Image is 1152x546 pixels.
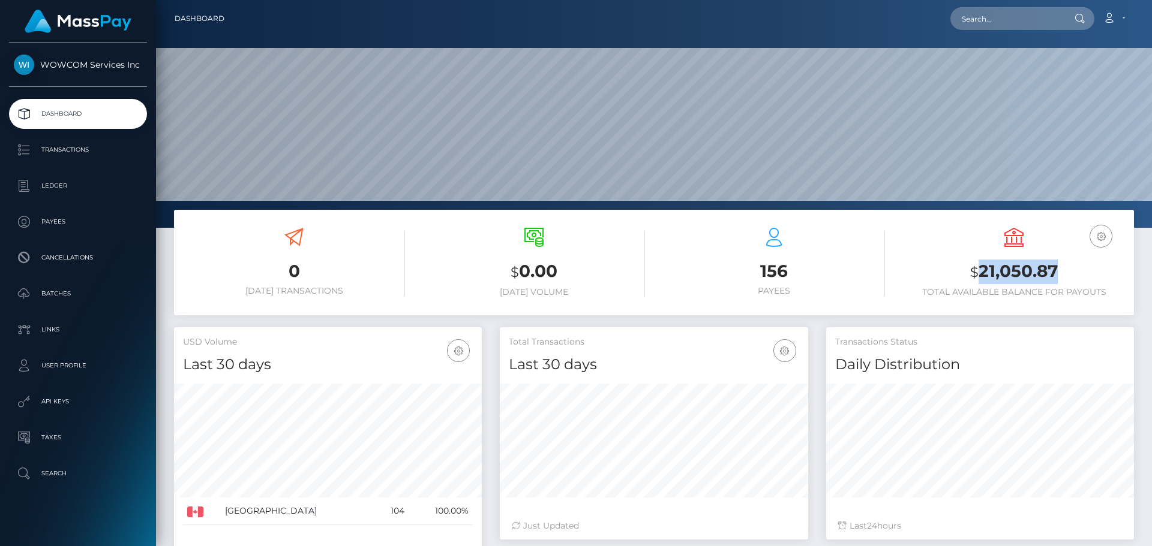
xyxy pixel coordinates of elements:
[867,520,877,531] span: 24
[9,315,147,345] a: Links
[512,520,796,532] div: Just Updated
[509,354,799,375] h4: Last 30 days
[14,213,142,231] p: Payees
[14,55,34,75] img: WOWCOM Services Inc
[14,321,142,339] p: Links
[183,286,405,296] h6: [DATE] Transactions
[511,264,519,280] small: $
[9,458,147,488] a: Search
[14,249,142,267] p: Cancellations
[835,336,1125,348] h5: Transactions Status
[14,285,142,303] p: Batches
[409,497,473,525] td: 100.00%
[14,357,142,375] p: User Profile
[14,393,142,411] p: API Keys
[970,264,979,280] small: $
[9,279,147,309] a: Batches
[9,243,147,273] a: Cancellations
[9,387,147,417] a: API Keys
[509,336,799,348] h5: Total Transactions
[663,286,885,296] h6: Payees
[25,10,131,33] img: MassPay Logo
[9,135,147,165] a: Transactions
[9,423,147,453] a: Taxes
[9,351,147,381] a: User Profile
[835,354,1125,375] h4: Daily Distribution
[423,287,645,297] h6: [DATE] Volume
[9,207,147,237] a: Payees
[663,260,885,283] h3: 156
[9,59,147,70] span: WOWCOM Services Inc
[838,520,1122,532] div: Last hours
[14,429,142,447] p: Taxes
[221,497,374,525] td: [GEOGRAPHIC_DATA]
[183,336,473,348] h5: USD Volume
[903,287,1125,297] h6: Total Available Balance for Payouts
[9,171,147,201] a: Ledger
[950,7,1063,30] input: Search...
[14,177,142,195] p: Ledger
[183,260,405,283] h3: 0
[14,464,142,482] p: Search
[423,260,645,284] h3: 0.00
[14,105,142,123] p: Dashboard
[175,6,224,31] a: Dashboard
[9,99,147,129] a: Dashboard
[183,354,473,375] h4: Last 30 days
[903,260,1125,284] h3: 21,050.87
[187,506,203,517] img: CA.png
[374,497,409,525] td: 104
[14,141,142,159] p: Transactions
